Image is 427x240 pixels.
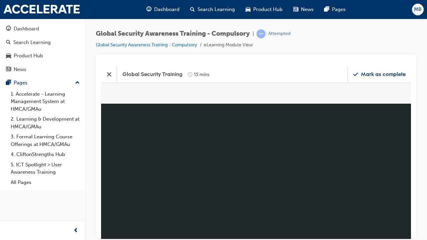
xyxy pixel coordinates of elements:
[6,53,11,59] span: car-icon
[3,63,82,76] a: News
[3,77,82,89] button: Pages
[412,4,424,15] button: MB
[6,80,11,86] span: pages-icon
[3,5,80,14] img: accelerate-hmca
[96,30,250,38] span: Global Security Awareness Training - Compulsory
[14,66,26,73] div: News
[253,6,283,13] span: Product Hub
[8,149,82,160] a: 4. CliftonStrengths Hub
[240,3,288,16] a: car-iconProduct Hub
[3,50,82,62] a: Product Hub
[6,67,11,73] span: news-icon
[96,42,197,48] a: Global Security Awareness Training - Compulsory
[414,6,422,13] span: MB
[6,26,11,32] span: guage-icon
[8,132,82,149] a: 3. Formal Learning Course Offerings at HMCA/GMAu
[13,39,51,46] div: Search Learning
[154,6,179,13] span: Dashboard
[319,3,351,16] a: pages-iconPages
[14,52,43,60] div: Product Hub
[8,114,82,132] a: 2. Learning & Development at HMCA/GMAu
[268,31,291,37] div: Attempted
[141,3,185,16] a: guage-iconDashboard
[288,3,319,16] a: news-iconNews
[324,5,329,14] span: pages-icon
[246,5,251,14] span: car-icon
[3,21,82,77] button: DashboardSearch LearningProduct HubNews
[14,25,39,33] div: Dashboard
[197,6,235,13] span: Search Learning
[190,5,195,14] span: search-icon
[6,40,11,46] span: search-icon
[3,36,82,49] a: Search Learning
[14,79,27,87] div: Pages
[185,3,240,16] a: search-iconSearch Learning
[3,23,82,35] a: Dashboard
[293,5,298,14] span: news-icon
[332,6,346,13] span: Pages
[8,89,82,114] a: 1. Accelerate - Learning Management System at HMCA/GMAu
[253,30,254,38] span: |
[204,41,253,49] li: eLearning Module View
[75,79,80,87] span: up-icon
[73,227,78,235] span: prev-icon
[8,177,82,188] a: All Pages
[301,6,314,13] span: News
[8,160,82,177] a: 5. ICT Spotlight > User Awareness Training
[146,5,151,14] span: guage-icon
[257,29,266,38] span: learningRecordVerb_ATTEMPT-icon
